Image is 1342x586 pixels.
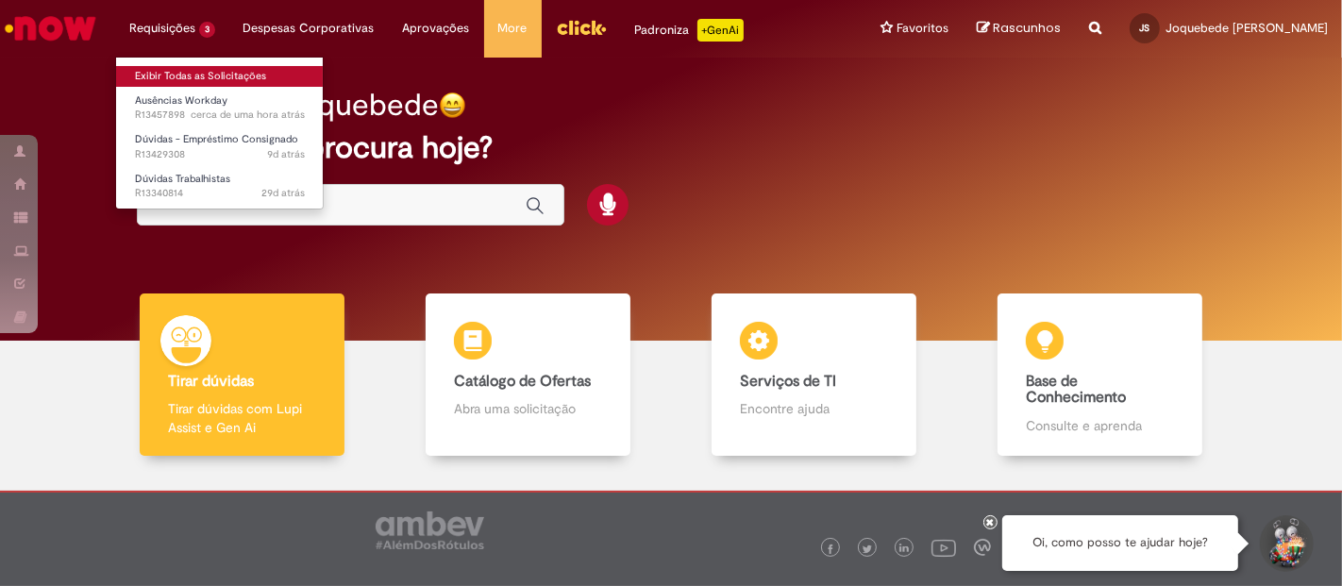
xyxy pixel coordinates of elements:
span: R13429308 [135,147,305,162]
p: +GenAi [697,19,744,42]
img: click_logo_yellow_360x200.png [556,13,607,42]
p: Encontre ajuda [740,399,888,418]
span: Aprovações [403,19,470,38]
b: Catálogo de Ofertas [454,372,591,391]
b: Tirar dúvidas [168,372,254,391]
span: Requisições [129,19,195,38]
div: Oi, como posso te ajudar hoje? [1002,515,1238,571]
span: JS [1140,22,1150,34]
span: More [498,19,528,38]
img: logo_footer_workplace.png [974,539,991,556]
span: Despesas Corporativas [243,19,375,38]
a: Serviços de TI Encontre ajuda [671,293,957,457]
a: Catálogo de Ofertas Abra uma solicitação [385,293,671,457]
h2: O que você procura hoje? [137,131,1205,164]
a: Tirar dúvidas Tirar dúvidas com Lupi Assist e Gen Ai [99,293,385,457]
a: Aberto R13340814 : Dúvidas Trabalhistas [116,169,324,204]
img: ServiceNow [2,9,99,47]
span: R13457898 [135,108,305,123]
a: Base de Conhecimento Consulte e aprenda [957,293,1243,457]
span: R13340814 [135,186,305,201]
a: Aberto R13429308 : Dúvidas - Empréstimo Consignado [116,129,324,164]
img: logo_footer_linkedin.png [899,544,909,555]
img: logo_footer_ambev_rotulo_gray.png [376,511,484,549]
span: Ausências Workday [135,93,227,108]
div: Padroniza [635,19,744,42]
span: Joquebede [PERSON_NAME] [1166,20,1328,36]
span: Dúvidas - Empréstimo Consignado [135,132,298,146]
span: Favoritos [897,19,948,38]
a: Aberto R13457898 : Ausências Workday [116,91,324,126]
b: Base de Conhecimento [1026,372,1126,408]
time: 19/08/2025 15:37:16 [267,147,305,161]
span: Dúvidas Trabalhistas [135,172,230,186]
time: 28/08/2025 13:36:31 [191,108,305,122]
ul: Requisições [115,57,324,209]
a: Rascunhos [977,20,1061,38]
span: Rascunhos [993,19,1061,37]
button: Iniciar Conversa de Suporte [1257,515,1314,572]
span: cerca de uma hora atrás [191,108,305,122]
span: 9d atrás [267,147,305,161]
p: Tirar dúvidas com Lupi Assist e Gen Ai [168,399,316,437]
b: Serviços de TI [740,372,836,391]
span: 29d atrás [261,186,305,200]
img: logo_footer_twitter.png [863,544,872,554]
p: Abra uma solicitação [454,399,602,418]
a: Exibir Todas as Solicitações [116,66,324,87]
img: happy-face.png [439,92,466,119]
img: logo_footer_facebook.png [826,544,835,554]
img: logo_footer_youtube.png [931,535,956,560]
span: 3 [199,22,215,38]
time: 31/07/2025 11:03:24 [261,186,305,200]
p: Consulte e aprenda [1026,416,1174,435]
